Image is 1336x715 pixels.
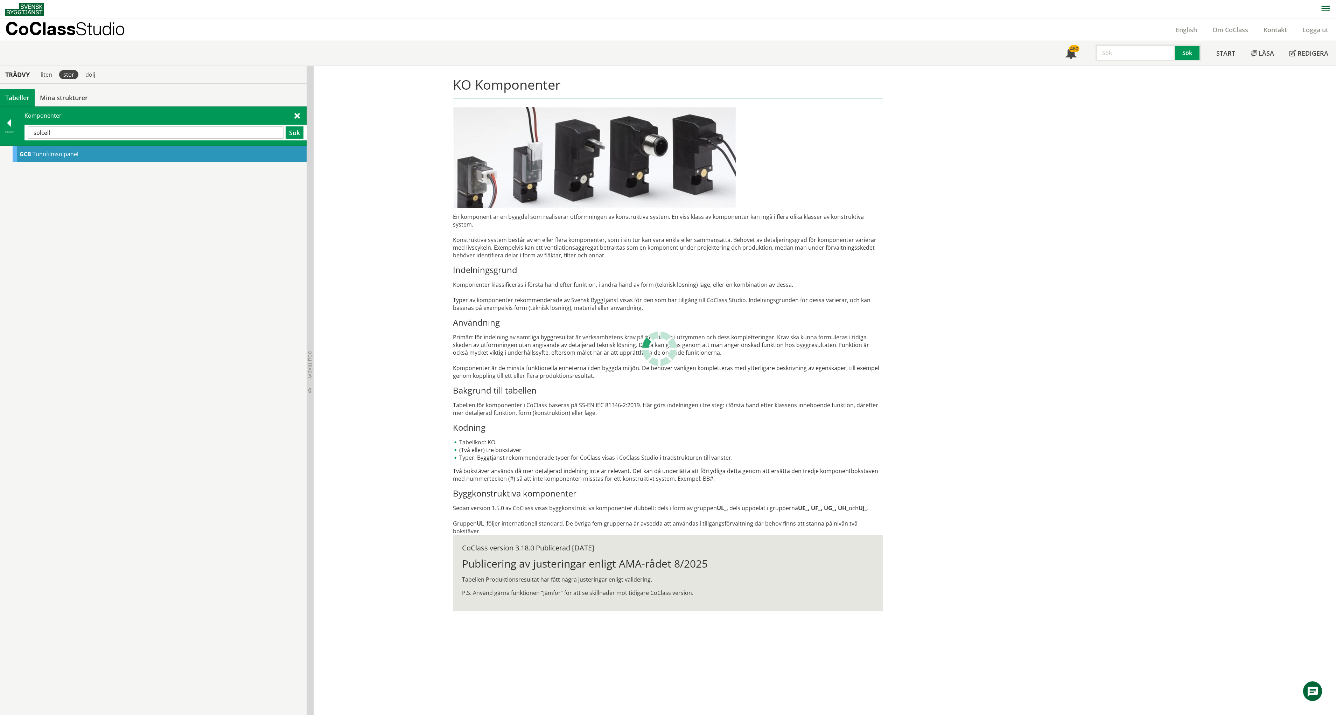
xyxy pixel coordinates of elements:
span: Läsa [1259,49,1274,57]
strong: UJ_ [859,504,867,512]
li: Typer: Byggtjänst rekommenderade typer för CoClass visas i CoClass Studio i trädstrukturen till v... [453,454,883,461]
li: Tabellkod: KO [453,438,883,446]
div: stor [59,70,78,79]
h3: Kodning [453,422,883,433]
a: CoClassStudio [5,19,140,41]
h3: Användning [453,317,883,328]
a: Mina strukturer [35,89,93,106]
strong: UE_, UF_, UG_, UH_ [798,504,849,512]
a: Läsa [1243,41,1282,65]
button: Sök [1175,44,1201,61]
a: English [1168,26,1205,34]
span: Dölj trädvy [307,351,313,379]
input: Sök [1096,44,1175,61]
h3: Indelningsgrund [453,265,883,275]
span: Tunnfilmsolpanel [33,150,78,158]
div: dölj [81,70,99,79]
div: En komponent är en byggdel som realiserar utformningen av konstruktiva system. En viss klass av k... [453,213,883,535]
h1: KO Komponenter [453,77,883,98]
span: GCB [20,150,31,158]
span: Stäng sök [294,112,300,119]
div: 460 [1069,45,1079,52]
div: Komponenter [18,107,306,145]
span: Redigera [1297,49,1328,57]
h1: Publicering av justeringar enligt AMA-rådet 8/2025 [462,557,874,570]
strong: UL_ [717,504,727,512]
li: (Två eller) tre bokstäver [453,446,883,454]
a: 460 [1058,41,1084,65]
a: Redigera [1282,41,1336,65]
p: P.S. Använd gärna funktionen ”Jämför” för att se skillnader mot tidigare CoClass version. [462,589,874,597]
a: Om CoClass [1205,26,1256,34]
img: Laddar [642,331,677,366]
a: Logga ut [1295,26,1336,34]
div: Tillbaka [0,129,18,135]
div: liten [36,70,56,79]
h3: Bakgrund till tabellen [453,385,883,396]
a: Kontakt [1256,26,1295,34]
a: Start [1209,41,1243,65]
div: Trädvy [1,71,34,78]
span: Start [1216,49,1235,57]
h3: Byggkonstruktiva komponenter [453,488,883,499]
p: CoClass [5,25,125,33]
button: Sök [286,126,303,139]
img: Svensk Byggtjänst [5,3,44,16]
p: Tabellen Produktionsresultat har fått några justeringar enligt validering. [462,576,874,583]
img: pilotventiler.jpg [453,107,736,208]
div: Gå till informationssidan för CoClass Studio [13,146,307,162]
span: Notifikationer [1065,48,1077,60]
span: Studio [76,18,125,39]
input: Sök [28,126,284,139]
strong: UL_ [477,520,487,527]
div: CoClass version 3.18.0 Publicerad [DATE] [462,544,874,552]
